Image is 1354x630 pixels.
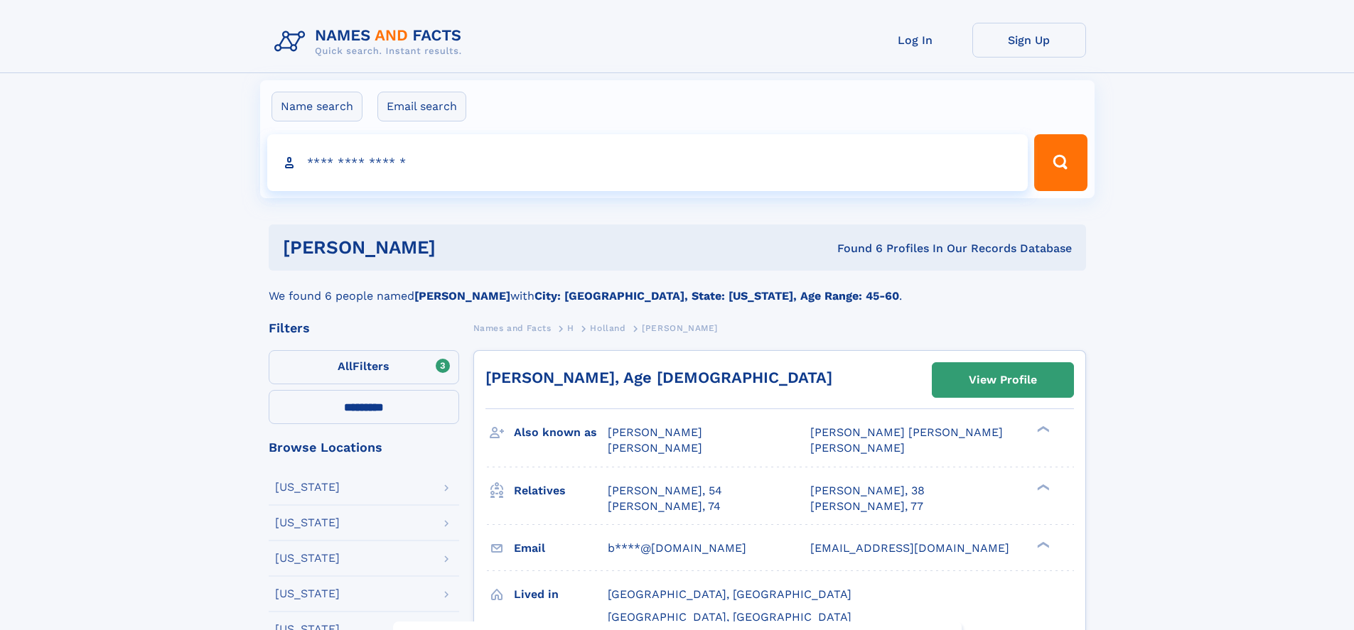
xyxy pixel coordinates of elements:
[414,289,510,303] b: [PERSON_NAME]
[810,541,1009,555] span: [EMAIL_ADDRESS][DOMAIN_NAME]
[567,323,574,333] span: H
[275,482,340,493] div: [US_STATE]
[969,364,1037,396] div: View Profile
[1034,134,1087,191] button: Search Button
[269,23,473,61] img: Logo Names and Facts
[608,425,702,439] span: [PERSON_NAME]
[514,536,608,560] h3: Email
[636,241,1072,256] div: Found 6 Profiles In Our Records Database
[275,553,340,564] div: [US_STATE]
[269,322,459,335] div: Filters
[1033,425,1051,434] div: ❯
[269,271,1086,305] div: We found 6 people named with .
[338,359,353,373] span: All
[810,499,923,514] a: [PERSON_NAME], 77
[473,319,552,337] a: Names and Facts
[608,587,851,601] span: [GEOGRAPHIC_DATA], [GEOGRAPHIC_DATA]
[859,23,972,58] a: Log In
[514,479,608,503] h3: Relatives
[608,441,702,455] span: [PERSON_NAME]
[608,610,851,624] span: [GEOGRAPHIC_DATA], [GEOGRAPHIC_DATA]
[283,239,637,256] h1: [PERSON_NAME]
[269,441,459,454] div: Browse Locations
[810,441,905,455] span: [PERSON_NAME]
[608,483,722,499] a: [PERSON_NAME], 54
[590,323,625,333] span: Holland
[590,319,625,337] a: Holland
[1033,482,1051,491] div: ❯
[269,350,459,384] label: Filters
[514,582,608,607] h3: Lived in
[567,319,574,337] a: H
[810,425,1003,439] span: [PERSON_NAME] [PERSON_NAME]
[642,323,718,333] span: [PERSON_NAME]
[972,23,1086,58] a: Sign Up
[1033,540,1051,549] div: ❯
[377,92,466,121] label: Email search
[267,134,1028,191] input: search input
[514,420,608,445] h3: Also known as
[608,499,721,514] a: [PERSON_NAME], 74
[485,369,832,386] a: [PERSON_NAME], Age [DEMOGRAPHIC_DATA]
[810,483,925,499] a: [PERSON_NAME], 38
[275,588,340,599] div: [US_STATE]
[275,517,340,528] div: [US_STATE]
[534,289,899,303] b: City: [GEOGRAPHIC_DATA], State: [US_STATE], Age Range: 45-60
[272,92,362,121] label: Name search
[933,363,1073,397] a: View Profile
